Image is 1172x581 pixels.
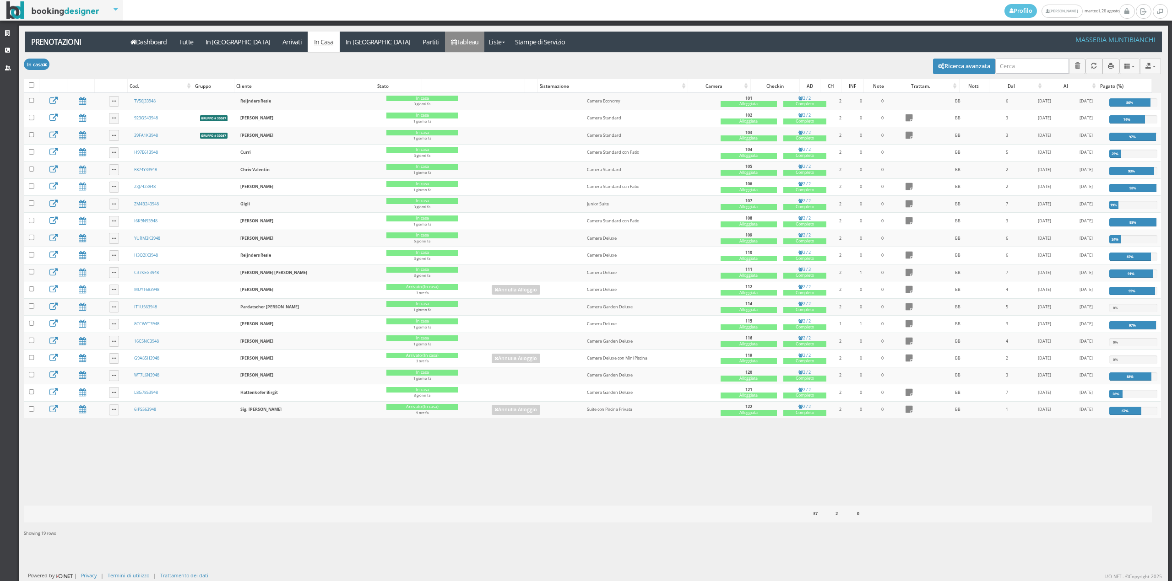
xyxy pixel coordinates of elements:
b: Curri [240,149,251,155]
small: 5 giorni fa [414,239,430,243]
td: [DATE] [1022,178,1066,195]
a: G9A85H3948 [134,355,159,361]
td: 0 [871,247,894,264]
a: 2 / 2Completo [783,198,826,210]
div: Alloggiata [721,256,777,262]
div: 97% [1109,133,1156,141]
td: 3 [991,213,1022,230]
div: Completo [783,393,826,398]
td: 0 [851,213,871,230]
td: 5 [991,144,1022,161]
div: Stato [344,80,421,92]
td: BB [924,144,991,161]
input: Cerca [995,59,1069,74]
td: 0 [851,230,871,247]
td: 1 [851,264,871,281]
b: 107 [745,198,752,204]
td: Camera Standard con Patio [584,178,717,195]
div: Completo [783,170,826,176]
button: In casa [24,59,49,70]
td: 2 [830,127,851,144]
div: Trattam. [893,80,959,92]
td: 0 [851,281,871,298]
td: 0 [871,298,894,315]
a: WT7L6N3948 [134,372,159,378]
div: 87% [1109,253,1151,261]
div: 97% [1109,321,1156,329]
td: 0 [851,298,871,315]
div: Completo [783,376,826,382]
div: In casa [386,215,458,221]
div: Completo [783,153,826,159]
a: 2 / 2Completo [783,163,826,176]
td: Camera Standard [584,110,717,127]
td: [DATE] [1066,298,1106,315]
td: 2 [991,161,1022,178]
b: 102 [745,112,752,118]
a: Liste [484,32,509,52]
div: In casa [386,113,458,118]
div: Completo [783,221,826,227]
div: Completo [783,118,826,124]
td: 2 [830,93,851,110]
img: BookingDesigner.com [6,1,99,19]
div: Alloggiata [721,118,777,124]
td: 0 [871,110,894,127]
div: Pagato (%) [1098,80,1151,92]
b: Reijnders Resie [240,98,271,104]
div: Alloggiata [721,324,777,330]
div: Completo [783,307,826,313]
a: Stampe di Servizio [509,32,571,52]
td: [DATE] [1022,93,1066,110]
div: 91% [1109,269,1153,278]
div: Completo [783,410,826,416]
button: Export [1140,59,1161,74]
a: In Casa [308,32,340,52]
td: 3 [991,127,1022,144]
b: 111 [745,266,752,272]
a: 2 / 2Completo [783,387,826,399]
td: Camera Standard con Patio [584,213,717,230]
td: 0 [871,93,894,110]
a: Gruppo # 30087 [199,115,228,121]
td: 0 [871,281,894,298]
small: 1 giorno fa [413,119,431,124]
td: [DATE] [1066,213,1106,230]
td: 3 [991,316,1022,333]
td: 0 [851,110,871,127]
div: 86% [1109,98,1151,107]
td: BB [924,230,991,247]
td: [DATE] [1022,144,1066,161]
a: 2 / 2Completo [783,129,826,142]
img: ionet_small_logo.png [54,572,74,580]
span: martedì, 26 agosto [1004,4,1119,18]
div: Alloggiata [721,238,777,244]
div: Camera [688,80,750,92]
a: ZM4B243948 [134,201,159,207]
td: [DATE] [1022,110,1066,127]
td: 0 [871,230,894,247]
a: 2 / 2Completo [783,335,826,347]
a: H97E613948 [134,149,158,155]
a: 39FA1K3948 [134,132,158,138]
a: 2 / 2Completo [783,284,826,296]
b: 112 [745,284,752,290]
div: Alloggiata [721,153,777,159]
td: [DATE] [1022,161,1066,178]
td: 2 [830,178,851,195]
div: 95% [1109,287,1155,295]
b: [PERSON_NAME] [240,183,273,189]
div: Completo [783,187,826,193]
div: Completo [783,101,826,107]
div: Al [1044,80,1098,92]
a: 2 / 2Completo [783,95,826,108]
td: BB [924,93,991,110]
b: [PERSON_NAME] [240,132,273,138]
div: Alloggiata [721,135,777,141]
div: 25% [1109,150,1121,158]
div: Completo [783,256,826,262]
div: In casa [386,318,458,324]
b: 115 [745,318,752,324]
b: 105 [745,163,752,169]
td: BB [924,127,991,144]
